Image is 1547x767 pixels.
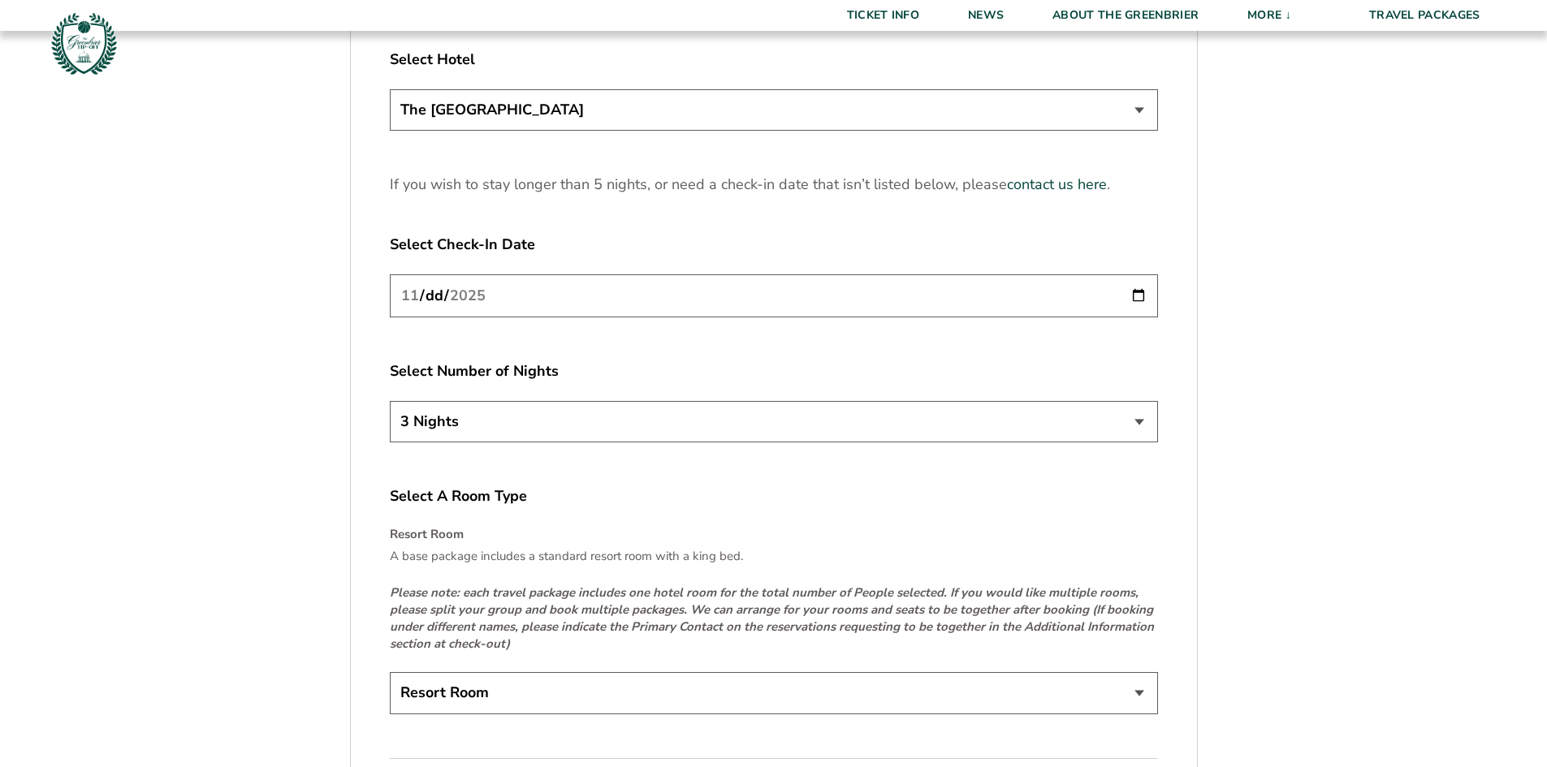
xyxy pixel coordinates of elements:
[1007,175,1107,195] a: contact us here
[390,486,1158,506] label: Select A Room Type
[390,584,1154,652] em: Please note: each travel package includes one hotel room for the total number of People selected....
[390,526,1158,543] h4: Resort Room
[390,235,1158,255] label: Select Check-In Date
[390,361,1158,381] label: Select Number of Nights
[49,8,119,79] img: Greenbrier Tip-Off
[390,548,1158,565] p: A base package includes a standard resort room with a king bed.
[390,175,1158,195] p: If you wish to stay longer than 5 nights, or need a check-in date that isn’t listed below, please .
[390,50,1158,70] label: Select Hotel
